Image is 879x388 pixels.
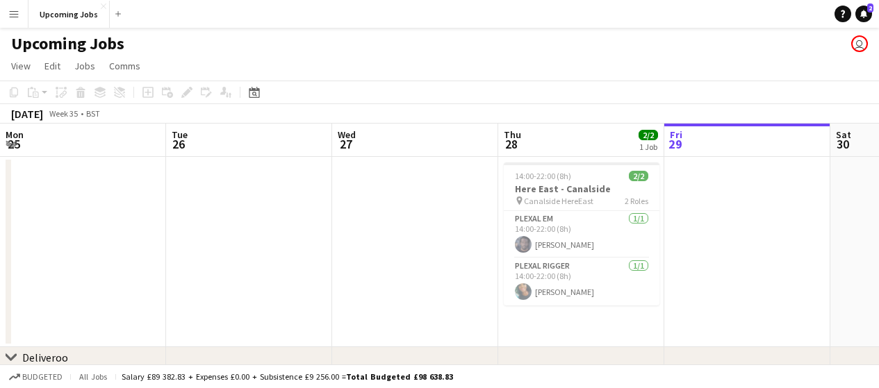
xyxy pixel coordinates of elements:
span: Comms [109,60,140,72]
span: 2/2 [629,171,648,181]
span: All jobs [76,371,110,382]
span: 2 Roles [625,196,648,206]
span: Fri [670,128,682,141]
span: Jobs [74,60,95,72]
span: Total Budgeted £98 638.83 [346,371,453,382]
h3: Here East - Canalside [504,183,659,195]
span: 29 [668,136,682,152]
span: 28 [502,136,521,152]
div: Deliveroo [22,351,68,364]
a: 2 [855,6,872,22]
button: Budgeted [7,369,65,385]
span: Budgeted [22,372,63,382]
a: Edit [39,57,66,75]
span: 26 [170,136,188,152]
span: Canalside HereEast [524,196,593,206]
div: BST [86,108,100,119]
span: 25 [3,136,24,152]
span: Wed [338,128,356,141]
app-user-avatar: Amy Williamson [851,35,868,52]
span: Sat [836,128,851,141]
app-card-role: Plexal Rigger1/114:00-22:00 (8h)[PERSON_NAME] [504,258,659,305]
span: Edit [44,60,60,72]
a: View [6,57,36,75]
span: 2 [867,3,873,12]
app-card-role: Plexal EM1/114:00-22:00 (8h)[PERSON_NAME] [504,211,659,258]
span: Thu [504,128,521,141]
span: 27 [336,136,356,152]
span: 30 [834,136,851,152]
span: 2/2 [639,130,658,140]
div: 1 Job [639,142,657,152]
a: Comms [104,57,146,75]
button: Upcoming Jobs [28,1,110,28]
div: [DATE] [11,107,43,121]
span: 14:00-22:00 (8h) [515,171,571,181]
div: Salary £89 382.83 + Expenses £0.00 + Subsistence £9 256.00 = [122,371,453,382]
span: View [11,60,31,72]
a: Jobs [69,57,101,75]
app-job-card: 14:00-22:00 (8h)2/2Here East - Canalside Canalside HereEast2 RolesPlexal EM1/114:00-22:00 (8h)[PE... [504,162,659,305]
span: Week 35 [46,108,81,119]
span: Mon [6,128,24,141]
h1: Upcoming Jobs [11,33,124,54]
span: Tue [172,128,188,141]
